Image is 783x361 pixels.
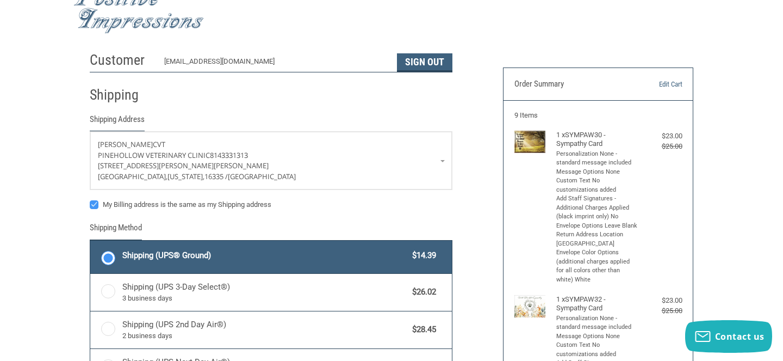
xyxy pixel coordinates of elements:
[640,131,682,142] div: $23.00
[90,200,452,209] label: My Billing address is the same as my Shipping address
[556,295,638,313] h4: 1 x SYMPAW32 - Sympathy Card
[640,305,682,316] div: $25.00
[210,150,248,160] span: 8143331313
[556,222,638,231] li: Envelope Options Leave Blank
[514,79,629,90] h3: Order Summary
[397,53,452,72] button: Sign Out
[98,150,210,160] span: Pinehollow Veterinary Clinic
[556,341,638,359] li: Custom Text No customizations added
[514,111,682,120] h3: 9 Items
[228,172,296,181] span: [GEOGRAPHIC_DATA]
[407,249,436,262] span: $14.39
[556,194,638,222] li: Add Staff Signatures - Additional Charges Applied (black imprint only) No
[556,332,638,341] li: Message Options None
[556,168,638,177] li: Message Options None
[122,331,407,341] span: 2 business days
[556,131,638,149] h4: 1 x SYMPAW30 - Sympathy Card
[556,150,638,168] li: Personalization None - standard message included
[715,331,765,342] span: Contact us
[90,86,153,104] h2: Shipping
[122,293,407,304] span: 3 business days
[98,139,153,149] span: [PERSON_NAME]
[640,141,682,152] div: $25.00
[153,139,165,149] span: CVT
[122,319,407,341] span: Shipping (UPS 2nd Day Air®)
[90,113,145,131] legend: Shipping Address
[556,230,638,248] li: Return Address Location [GEOGRAPHIC_DATA]
[685,320,772,353] button: Contact us
[167,172,204,181] span: [US_STATE],
[90,132,452,189] a: Enter or select a different address
[90,222,142,240] legend: Shipping Method
[164,56,387,72] div: [EMAIL_ADDRESS][DOMAIN_NAME]
[407,323,436,336] span: $28.45
[204,172,228,181] span: 16335 /
[90,51,153,69] h2: Customer
[98,161,269,170] span: [STREET_ADDRESS][PERSON_NAME][PERSON_NAME]
[122,281,407,304] span: Shipping (UPS 3-Day Select®)
[556,176,638,194] li: Custom Text No customizations added
[98,172,167,181] span: [GEOGRAPHIC_DATA],
[640,295,682,306] div: $23.00
[556,248,638,284] li: Envelope Color Options (additional charges applied for all colors other than white) White
[556,314,638,332] li: Personalization None - standard message included
[407,286,436,298] span: $26.02
[122,249,407,262] span: Shipping (UPS® Ground)
[628,79,682,90] a: Edit Cart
